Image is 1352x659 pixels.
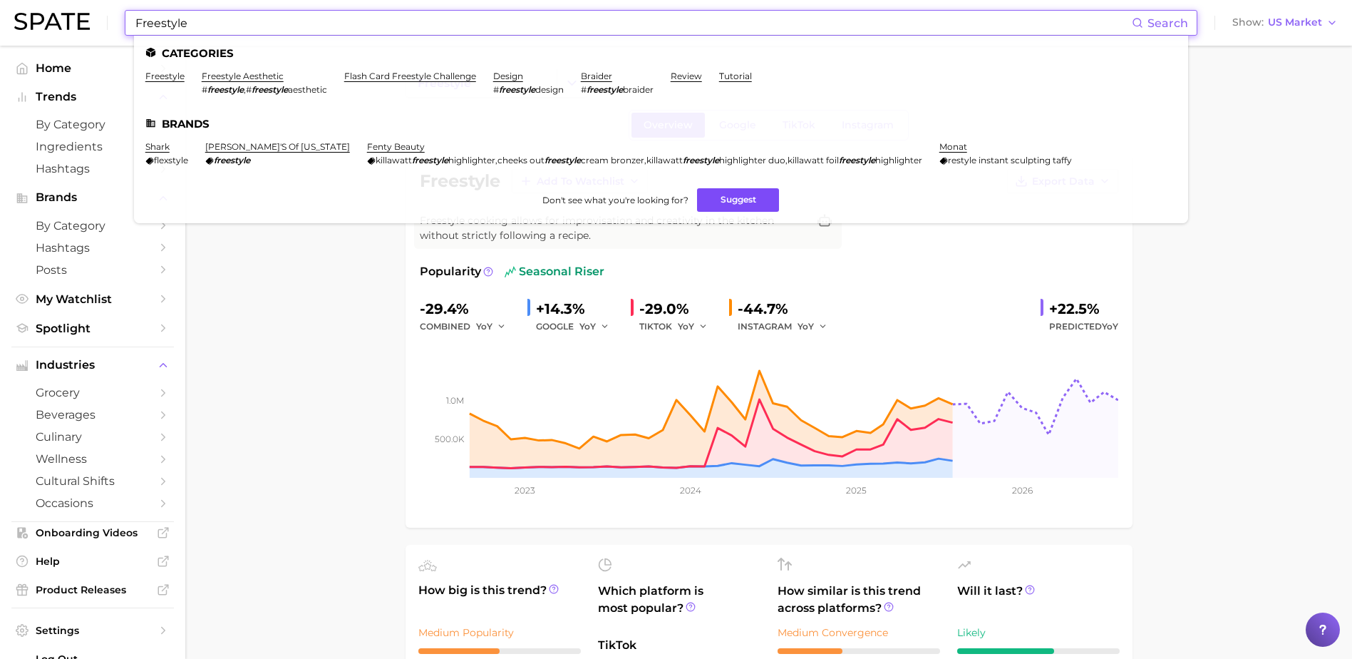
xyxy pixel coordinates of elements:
span: flexstyle [154,155,188,165]
div: combined [420,318,516,335]
span: Freestyle cooking allows for improvisation and creativity in the kitchen without strictly followi... [420,213,807,243]
span: Search [1147,16,1188,30]
span: Onboarding Videos [36,526,150,539]
em: freestyle [587,84,623,95]
a: freestyle [145,71,185,81]
span: # [581,84,587,95]
span: How big is this trend? [418,582,581,617]
div: INSTAGRAM [738,318,837,335]
span: grocery [36,386,150,399]
img: seasonal riser [505,266,516,277]
a: wellness [11,448,174,470]
div: TIKTOK [639,318,718,335]
span: Settings [36,624,150,637]
div: Medium Convergence [778,624,940,641]
a: Spotlight [11,317,174,339]
span: aesthetic [288,84,327,95]
div: Likely [957,624,1120,641]
em: freestyle [214,155,250,165]
a: [PERSON_NAME]'s of [US_STATE] [205,141,350,152]
a: shark [145,141,170,152]
a: by Category [11,113,174,136]
span: Trends [36,91,150,103]
span: killawatt [646,155,683,165]
a: Help [11,551,174,572]
button: YoY [476,318,507,335]
span: Predicted [1049,318,1118,335]
a: freestyle aesthetic [202,71,284,81]
button: Suggest [697,188,779,212]
span: occasions [36,496,150,510]
div: -44.7% [738,297,837,320]
span: wellness [36,452,150,466]
span: Don't see what you're looking for? [542,195,688,205]
span: Hashtags [36,162,150,175]
span: # [202,84,207,95]
div: Medium Popularity [418,624,581,641]
span: Popularity [420,263,481,280]
span: braider [623,84,654,95]
span: Will it last? [957,583,1120,617]
a: cultural shifts [11,470,174,492]
div: , , , [367,155,922,165]
span: cultural shifts [36,474,150,488]
div: -29.4% [420,297,516,320]
span: # [493,84,499,95]
span: cream bronzer [581,155,644,165]
span: Posts [36,263,150,277]
span: design [535,84,564,95]
a: fenty beauty [367,141,425,152]
span: YoY [579,320,596,332]
div: 5 / 10 [418,648,581,654]
span: culinary [36,430,150,444]
span: restyle instant sculpting taffy [948,155,1072,165]
span: Ingredients [36,140,150,153]
img: SPATE [14,13,90,30]
em: freestyle [545,155,581,165]
span: Home [36,61,150,75]
a: braider [581,71,612,81]
span: YoY [1102,321,1118,332]
span: Show [1232,19,1264,26]
tspan: 2024 [679,485,701,496]
span: How similar is this trend across platforms? [778,583,940,617]
span: YoY [476,320,492,332]
span: US Market [1268,19,1322,26]
button: YoY [678,318,708,335]
a: Posts [11,259,174,281]
span: cheeks out [497,155,545,165]
a: monat [939,141,967,152]
span: TikTok [598,637,760,654]
tspan: 2026 [1011,485,1032,496]
em: freestyle [839,155,875,165]
a: Home [11,57,174,79]
button: Trends [11,86,174,108]
span: Spotlight [36,322,150,335]
li: Brands [145,118,1177,130]
span: highlighter duo [719,155,785,165]
div: , [202,84,327,95]
a: Hashtags [11,158,174,180]
span: beverages [36,408,150,422]
em: freestyle [412,155,448,165]
a: Ingredients [11,136,174,158]
em: freestyle [207,84,244,95]
button: Industries [11,354,174,376]
a: My Watchlist [11,288,174,310]
a: occasions [11,492,174,514]
a: beverages [11,404,174,426]
span: Which platform is most popular? [598,583,760,630]
div: GOOGLE [536,318,619,335]
span: highlighter [875,155,922,165]
a: Hashtags [11,237,174,259]
span: # [246,84,252,95]
tspan: 2025 [846,485,867,496]
span: by Category [36,118,150,131]
em: freestyle [683,155,719,165]
span: YoY [678,320,694,332]
span: seasonal riser [505,263,604,280]
button: YoY [579,318,610,335]
a: Product Releases [11,579,174,601]
em: freestyle [499,84,535,95]
a: by Category [11,215,174,237]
